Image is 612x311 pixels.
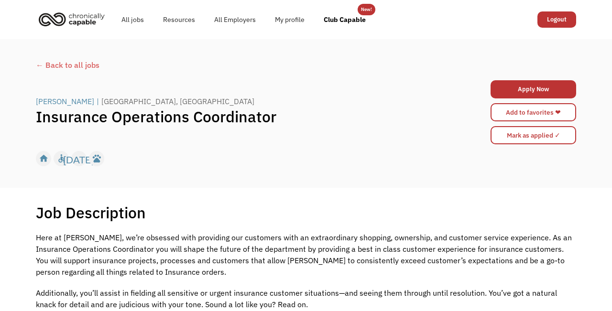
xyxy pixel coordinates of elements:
input: Mark as applied ✓ [491,126,576,144]
h1: Insurance Operations Coordinator [36,107,441,126]
a: Logout [537,11,576,28]
form: Mark as applied form [491,124,576,147]
a: Resources [153,4,205,35]
div: New! [361,4,372,15]
a: All Employers [205,4,265,35]
div: home [39,151,49,166]
a: home [36,9,112,30]
a: Club Capable [314,4,375,35]
a: ← Back to all jobs [36,59,576,71]
div: [DATE] [63,151,94,166]
div: [PERSON_NAME] [36,96,94,107]
div: accessible [56,151,66,166]
p: Here at [PERSON_NAME], we’re obsessed with providing our customers with an extraordinary shopping... [36,232,576,278]
div: | [97,96,99,107]
h1: Job Description [36,203,146,222]
a: All jobs [112,4,153,35]
a: Apply Now [491,80,576,98]
p: Additionally, you’ll assist in fielding all sensitive or urgent insurance customer situations—and... [36,287,576,310]
img: Chronically Capable logo [36,9,108,30]
a: My profile [265,4,314,35]
a: [PERSON_NAME]|[GEOGRAPHIC_DATA], [GEOGRAPHIC_DATA] [36,96,257,107]
a: Add to favorites ❤ [491,103,576,121]
div: [GEOGRAPHIC_DATA], [GEOGRAPHIC_DATA] [101,96,254,107]
div: pets [92,151,102,166]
